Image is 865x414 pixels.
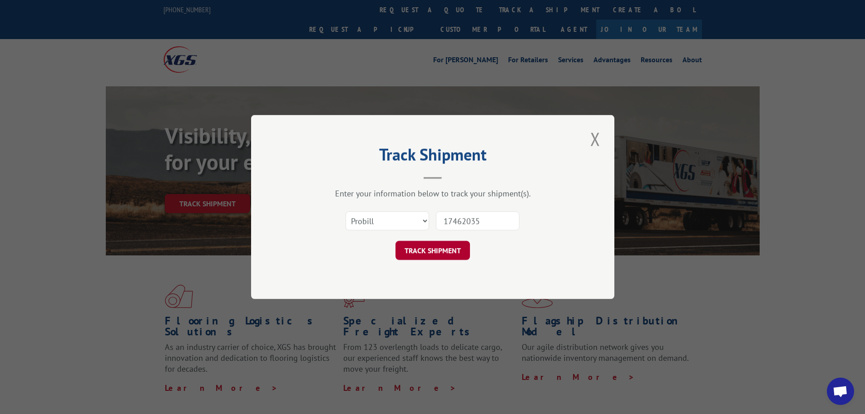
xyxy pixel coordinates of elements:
[395,241,470,260] button: TRACK SHIPMENT
[297,148,569,165] h2: Track Shipment
[588,126,603,151] button: Close modal
[297,188,569,199] div: Enter your information below to track your shipment(s).
[436,211,519,230] input: Number(s)
[827,378,854,405] a: Open chat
